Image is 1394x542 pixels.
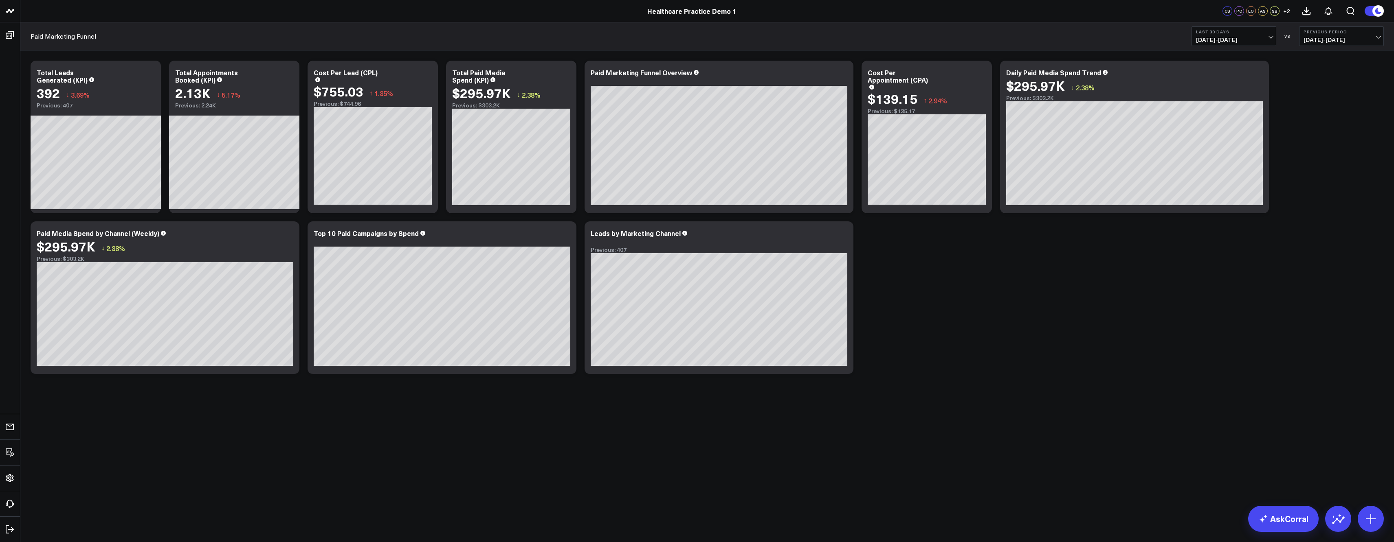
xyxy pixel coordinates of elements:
[37,239,95,254] div: $295.97K
[314,68,378,77] div: Cost Per Lead (CPL)
[106,244,125,253] span: 2.38%
[1282,6,1291,16] button: +2
[1006,68,1101,77] div: Daily Paid Media Spend Trend
[868,91,917,106] div: $139.15
[1258,6,1268,16] div: AS
[591,247,847,253] div: Previous: 407
[101,243,105,254] span: ↓
[1299,26,1384,46] button: Previous Period[DATE]-[DATE]
[314,84,363,98] div: $755.03
[71,90,90,99] span: 3.69%
[868,108,986,114] div: Previous: $135.17
[1280,34,1295,39] div: VS
[928,96,947,105] span: 2.94%
[222,90,240,99] span: 5.17%
[1304,37,1379,43] span: [DATE] - [DATE]
[1304,29,1379,34] b: Previous Period
[37,256,293,262] div: Previous: $303.2K
[1006,95,1263,101] div: Previous: $303.2K
[517,90,520,100] span: ↓
[175,102,293,109] div: Previous: 2.24K
[1196,37,1272,43] span: [DATE] - [DATE]
[522,90,541,99] span: 2.38%
[1192,26,1276,46] button: Last 30 Days[DATE]-[DATE]
[217,90,220,100] span: ↓
[66,90,69,100] span: ↓
[591,68,692,77] div: Paid Marketing Funnel Overview
[31,32,96,41] a: Paid Marketing Funnel
[314,229,419,238] div: Top 10 Paid Campaigns by Spend
[37,85,60,100] div: 392
[175,68,238,84] div: Total Appointments Booked (KPI)
[868,68,928,84] div: Cost Per Appointment (CPA)
[37,102,155,109] div: Previous: 407
[1006,78,1065,93] div: $295.97K
[1234,6,1244,16] div: PC
[1270,6,1280,16] div: SB
[591,229,681,238] div: Leads by Marketing Channel
[374,89,393,98] span: 1.35%
[1222,6,1232,16] div: CS
[1246,6,1256,16] div: LO
[175,85,211,100] div: 2.13K
[37,229,159,238] div: Paid Media Spend by Channel (Weekly)
[452,85,511,100] div: $295.97K
[1283,8,1290,14] span: + 2
[647,7,737,15] a: Healthcare Practice Demo 1
[369,88,373,98] span: ↑
[314,101,432,107] div: Previous: $744.96
[452,68,505,84] div: Total Paid Media Spend (KPI)
[1076,83,1095,92] span: 2.38%
[37,68,88,84] div: Total Leads Generated (KPI)
[1071,82,1074,93] span: ↓
[1248,506,1319,532] a: AskCorral
[1196,29,1272,34] b: Last 30 Days
[452,102,570,109] div: Previous: $303.2K
[923,95,927,106] span: ↑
